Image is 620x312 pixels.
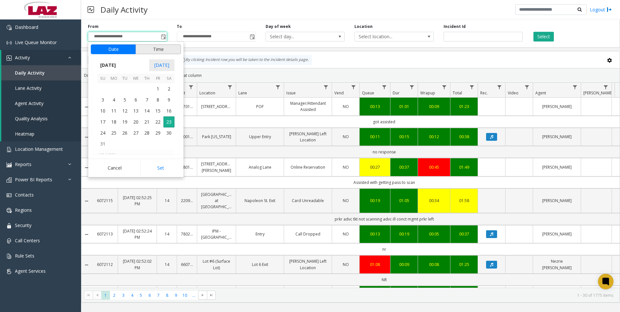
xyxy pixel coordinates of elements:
[163,127,174,138] span: 30
[81,198,92,204] a: Collapse Details
[336,134,355,140] a: NO
[240,164,280,170] a: Analog Lane
[266,32,329,41] span: Select day...
[181,103,193,110] a: 570185
[163,116,174,127] td: Saturday, August 23, 2025
[119,105,130,116] span: 12
[130,116,141,127] td: Wednesday, August 20, 2025
[97,116,108,127] span: 17
[343,231,349,237] span: NO
[364,261,386,268] a: 01:08
[226,83,234,91] a: Location Filter Menu
[394,261,414,268] a: 00:09
[119,74,130,84] th: Tu
[187,83,196,91] a: Lot Filter Menu
[394,231,414,237] a: 00:19
[537,103,577,110] a: [PERSON_NAME]
[454,198,474,204] div: 01:58
[537,231,577,237] a: [PERSON_NAME]
[444,24,466,30] label: Incident Id
[181,164,193,170] a: 580102
[108,116,119,127] td: Monday, August 18, 2025
[97,138,108,150] span: 31
[238,90,247,96] span: Lane
[508,90,519,96] span: Video
[364,198,386,204] a: 00:19
[163,127,174,138] td: Saturday, August 30, 2025
[128,291,137,300] span: Page 4
[81,135,92,140] a: Collapse Details
[207,291,216,300] span: Go to the last page
[97,74,108,84] th: Su
[201,191,232,210] a: [GEOGRAPHIC_DATA] at [GEOGRAPHIC_DATA]
[343,198,349,203] span: NO
[535,90,546,96] span: Agent
[336,164,355,170] a: NO
[119,105,130,116] td: Tuesday, August 12, 2025
[6,177,12,183] img: 'icon'
[91,44,136,54] button: Date tab
[141,94,152,105] span: 7
[108,105,119,116] td: Monday, August 11, 2025
[88,2,94,18] img: pageIcon
[422,261,446,268] a: 00:08
[6,254,12,259] img: 'icon'
[15,146,63,152] span: Location Management
[454,103,474,110] div: 01:23
[422,134,446,140] a: 00:12
[198,291,207,300] span: Go to the next page
[590,6,612,13] a: Logout
[15,192,34,198] span: Contacts
[322,83,330,91] a: Issue Filter Menu
[152,105,163,116] span: 15
[422,164,446,170] div: 00:45
[199,90,215,96] span: Location
[495,83,504,91] a: Rec. Filter Menu
[454,134,474,140] a: 00:38
[161,231,173,237] a: 14
[160,32,167,41] span: Toggle popup
[141,127,152,138] span: 28
[97,94,108,105] span: 3
[240,103,280,110] a: POF
[152,94,163,105] td: Friday, August 8, 2025
[422,103,446,110] a: 00:09
[364,231,386,237] div: 00:13
[201,103,232,110] a: [STREET_ADDRESS]
[130,127,141,138] td: Wednesday, August 27, 2025
[152,105,163,116] td: Friday, August 15, 2025
[6,147,12,152] img: 'icon'
[201,161,232,173] a: [STREET_ADDRESS][PERSON_NAME]
[81,262,92,268] a: Collapse Details
[130,127,141,138] span: 27
[6,40,12,45] img: 'icon'
[288,131,328,143] a: [PERSON_NAME] Left Location
[91,161,138,175] button: Cancel
[240,198,280,204] a: Napoleon St. Exit
[108,74,119,84] th: Mo
[201,258,232,270] a: Lot #6 (Surface Lot)
[440,83,449,91] a: Wrapup Filter Menu
[97,105,108,116] span: 10
[343,104,349,109] span: NO
[354,24,373,30] label: Location
[152,127,163,138] td: Friday, August 29, 2025
[177,55,312,65] div: By clicking Incident row you will be taken to the incident details page.
[408,83,416,91] a: Dur Filter Menu
[15,24,38,30] span: Dashboard
[6,269,12,274] img: 'icon'
[130,74,141,84] th: We
[533,32,554,42] button: Select
[364,164,386,170] a: 00:27
[201,228,232,240] a: IPM - [GEOGRAPHIC_DATA]
[420,90,435,96] span: Wrapup
[394,164,414,170] div: 00:37
[336,261,355,268] a: NO
[15,100,43,106] span: Agent Activity
[422,198,446,204] a: 00:34
[97,138,108,150] td: Sunday, August 31, 2025
[394,103,414,110] div: 01:01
